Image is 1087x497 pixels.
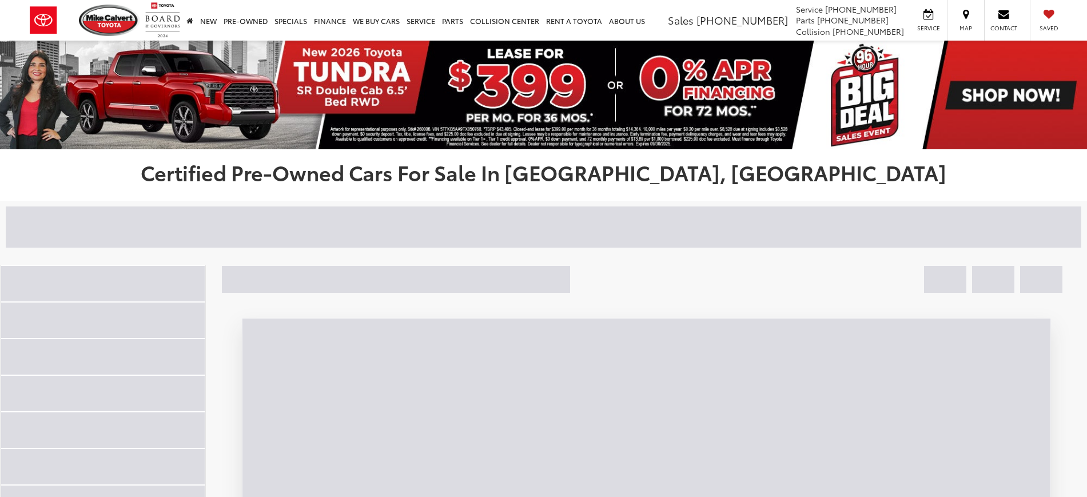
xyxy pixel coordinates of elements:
[796,3,823,15] span: Service
[915,24,941,32] span: Service
[953,24,978,32] span: Map
[990,24,1017,32] span: Contact
[825,3,897,15] span: [PHONE_NUMBER]
[833,26,904,37] span: [PHONE_NUMBER]
[79,5,140,36] img: Mike Calvert Toyota
[796,14,815,26] span: Parts
[696,13,788,27] span: [PHONE_NUMBER]
[668,13,694,27] span: Sales
[817,14,889,26] span: [PHONE_NUMBER]
[796,26,830,37] span: Collision
[1036,24,1061,32] span: Saved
